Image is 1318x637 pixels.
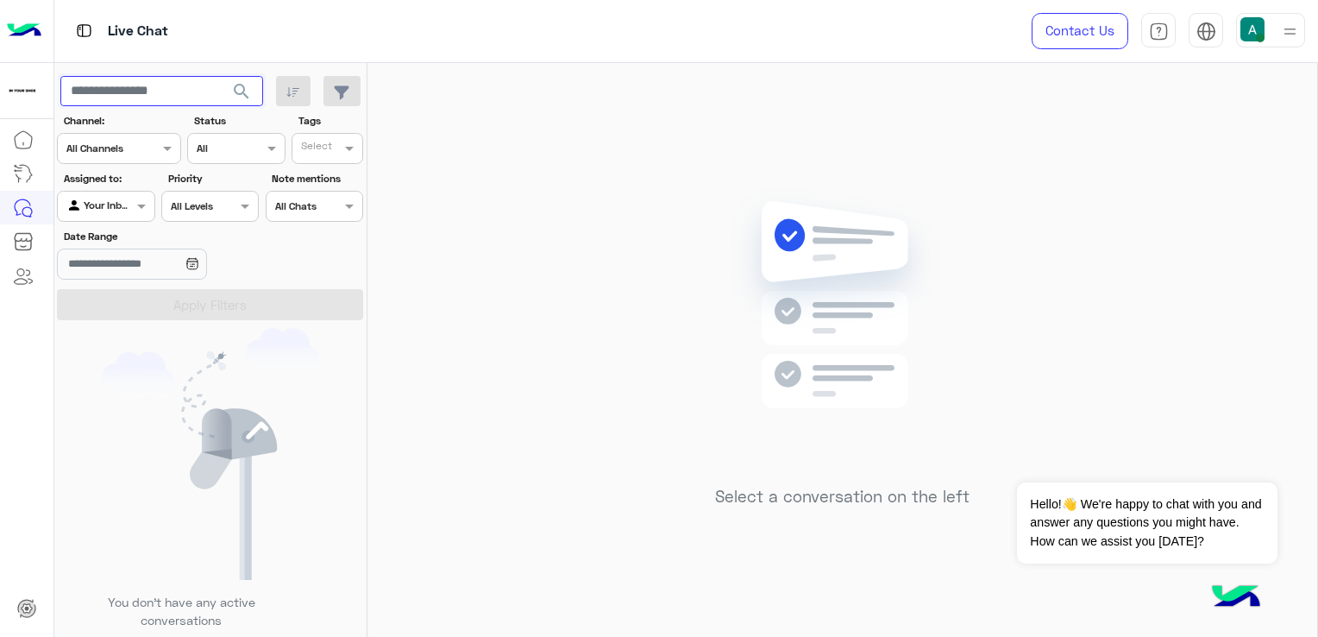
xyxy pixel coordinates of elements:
img: empty users [102,328,319,580]
span: Hello!👋 We're happy to chat with you and answer any questions you might have. How can we assist y... [1017,482,1277,564]
h5: Select a conversation on the left [715,487,970,507]
label: Note mentions [272,171,361,186]
span: search [231,81,252,102]
a: tab [1141,13,1176,49]
label: Channel: [64,113,179,129]
img: Logo [7,13,41,49]
label: Status [194,113,283,129]
img: userImage [1240,17,1265,41]
p: You don’t have any active conversations [94,593,268,630]
img: tab [1149,22,1169,41]
label: Priority [168,171,257,186]
div: Select [298,138,332,158]
label: Assigned to: [64,171,153,186]
label: Tags [298,113,361,129]
a: Contact Us [1032,13,1128,49]
img: profile [1279,21,1301,42]
img: tab [1196,22,1216,41]
button: search [221,76,263,113]
label: Date Range [64,229,257,244]
img: no messages [718,187,967,474]
button: Apply Filters [57,289,363,320]
img: tab [73,20,95,41]
p: Live Chat [108,20,168,43]
img: hulul-logo.png [1206,568,1266,628]
img: 923305001092802 [7,75,38,106]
